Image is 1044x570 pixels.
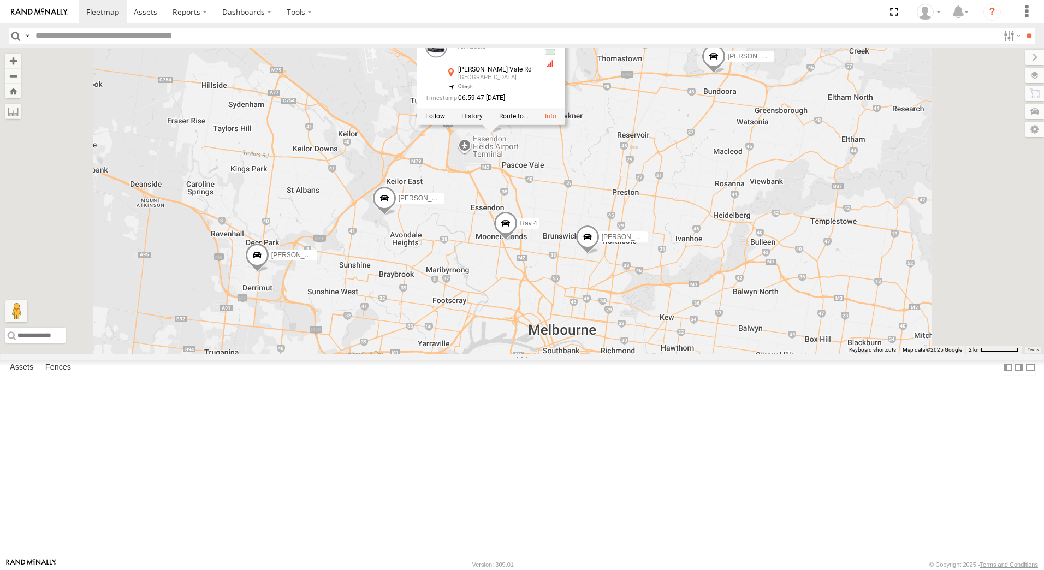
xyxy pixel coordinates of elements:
[425,113,445,121] label: Realtime tracking of Asset
[472,561,514,568] div: Version: 309.01
[5,104,21,119] label: Measure
[461,113,483,121] label: View Asset History
[983,3,1001,21] i: ?
[999,28,1023,44] label: Search Filter Options
[5,68,21,84] button: Zoom out
[458,75,535,81] div: [GEOGRAPHIC_DATA]
[969,347,981,353] span: 2 km
[499,113,529,121] label: Route To Location
[458,67,535,74] div: [PERSON_NAME] Vale Rd
[425,95,535,102] div: Date/time of location update
[728,53,782,61] span: [PERSON_NAME]
[5,300,27,322] button: Drag Pegman onto the map to open Street View
[520,219,537,227] span: Rav 4
[543,60,556,68] div: GSM Signal = 1
[4,360,39,375] label: Assets
[543,48,556,56] div: Battery Remaining: 4.09v
[913,4,945,20] div: Bruce Swift
[1028,348,1039,352] a: Terms (opens in new tab)
[5,54,21,68] button: Zoom in
[6,559,56,570] a: Visit our Website
[965,346,1022,354] button: Map Scale: 2 km per 66 pixels
[5,84,21,98] button: Zoom Home
[11,8,68,16] img: rand-logo.svg
[1013,360,1024,376] label: Dock Summary Table to the Right
[40,360,76,375] label: Fences
[1003,360,1013,376] label: Dock Summary Table to the Left
[980,561,1038,568] a: Terms and Conditions
[399,194,453,202] span: [PERSON_NAME]
[458,83,473,91] span: 0
[1025,360,1036,376] label: Hide Summary Table
[545,113,556,121] a: View Asset Details
[1025,122,1044,137] label: Map Settings
[23,28,32,44] label: Search Query
[929,561,1038,568] div: © Copyright 2025 -
[602,233,656,241] span: [PERSON_NAME]
[903,347,962,353] span: Map data ©2025 Google
[849,346,896,354] button: Keyboard shortcuts
[271,251,325,259] span: [PERSON_NAME]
